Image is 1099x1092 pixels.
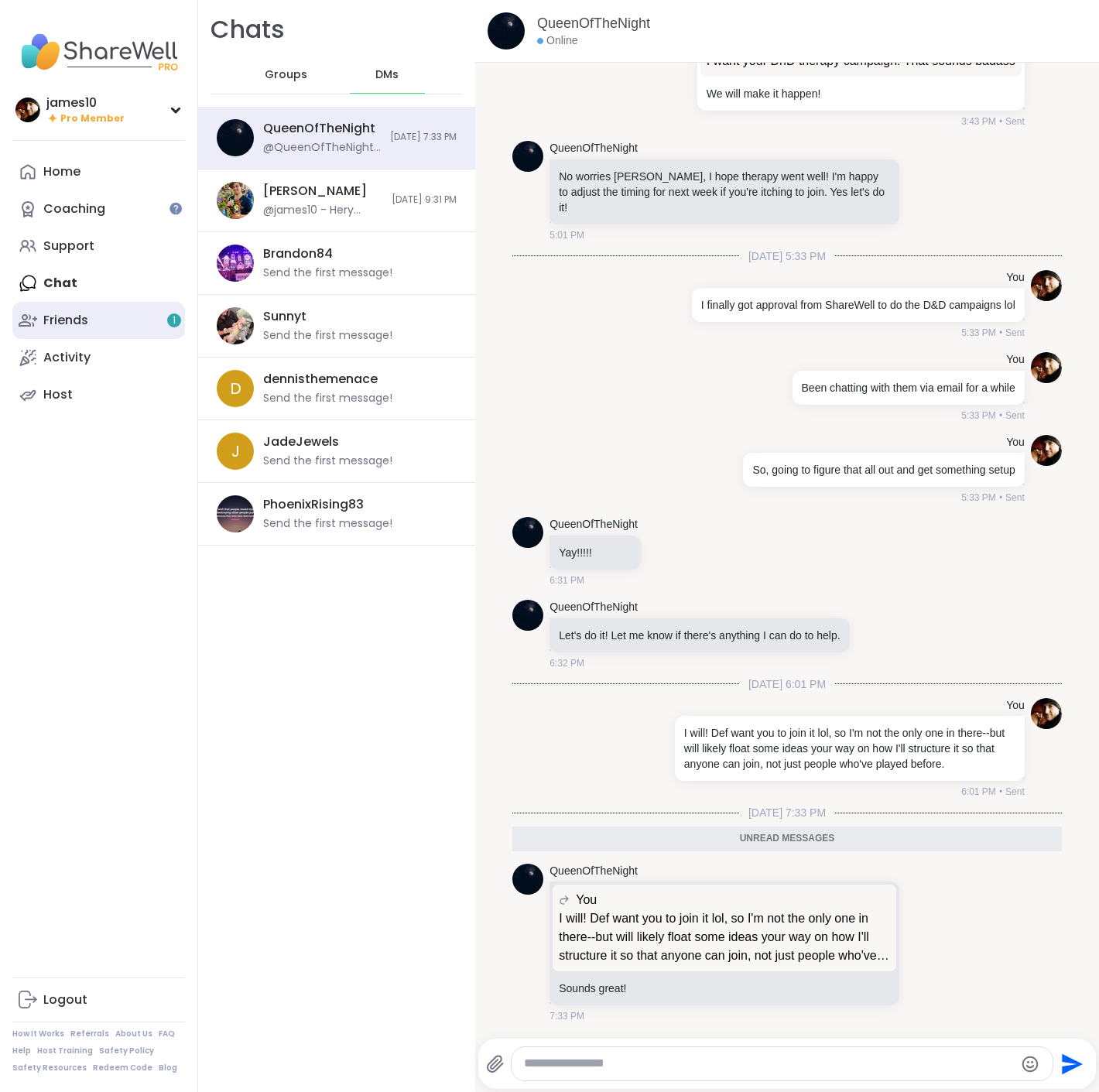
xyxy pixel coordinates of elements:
[1031,698,1062,729] img: https://sharewell-space-live.sfo3.digitaloceanspaces.com/user-generated/1a115923-387e-480f-9c1a-1...
[43,991,87,1008] div: Logout
[739,676,835,692] span: [DATE] 6:01 PM
[263,265,392,281] div: Send the first message!
[115,1029,152,1039] a: About Us
[1005,785,1025,799] span: Sent
[217,495,254,532] img: https://sharewell-space-live.sfo3.digitaloceanspaces.com/user-generated/603f1f02-93ca-4187-be66-9...
[512,141,543,172] img: https://sharewell-space-live.sfo3.digitaloceanspaces.com/user-generated/d7277878-0de6-43a2-a937-4...
[263,245,333,262] div: Brandon84
[802,380,1015,395] p: Been chatting with them via email for a while
[549,1009,584,1023] span: 7:33 PM
[12,228,185,265] a: Support
[230,377,241,400] span: d
[1006,270,1025,286] h4: You
[263,203,382,218] div: @james10 - Hery man! Hope you're doing well. You ever get that laptop fixed? No rush or timeline-...
[1031,352,1062,383] img: https://sharewell-space-live.sfo3.digitaloceanspaces.com/user-generated/1a115923-387e-480f-9c1a-1...
[1031,435,1062,466] img: https://sharewell-space-live.sfo3.digitaloceanspaces.com/user-generated/1a115923-387e-480f-9c1a-1...
[549,656,584,670] span: 6:32 PM
[12,190,185,228] a: Coaching
[60,112,125,125] span: Pro Member
[684,725,1015,772] p: I will! Def want you to join it lol, so I'm not the only one in there--but will likely float some...
[263,328,392,344] div: Send the first message!
[559,169,890,215] p: No worries [PERSON_NAME], I hope therapy went well! I'm happy to adjust the timing for next week ...
[263,120,375,137] div: QueenOfTheNight
[43,349,91,366] div: Activity
[559,981,890,996] p: Sounds great!
[961,326,996,340] span: 5:33 PM
[265,67,307,83] span: Groups
[576,891,597,909] span: You
[961,491,996,505] span: 5:33 PM
[159,1029,175,1039] a: FAQ
[512,827,1062,851] div: Unread messages
[961,785,996,799] span: 6:01 PM
[263,391,392,406] div: Send the first message!
[12,376,185,413] a: Host
[263,183,367,200] div: [PERSON_NAME]
[752,462,1015,478] p: So, going to figure that all out and get something setup
[1005,409,1025,423] span: Sent
[512,517,543,548] img: https://sharewell-space-live.sfo3.digitaloceanspaces.com/user-generated/d7277878-0de6-43a2-a937-4...
[537,14,650,33] a: QueenOfTheNight
[43,386,73,403] div: Host
[263,433,339,450] div: JadeJewels
[559,545,632,560] p: Yay!!!!!
[701,297,1015,313] p: I finally got approval from ShareWell to do the D&D campaigns lol
[375,67,399,83] span: DMs
[217,182,254,219] img: https://sharewell-space-live.sfo3.digitaloceanspaces.com/user-generated/7a67f8cc-3358-430c-9cac-6...
[43,200,105,217] div: Coaching
[231,440,240,463] span: J
[549,517,638,532] a: QueenOfTheNight
[549,141,638,156] a: QueenOfTheNight
[12,302,185,339] a: Friends1
[12,25,185,79] img: ShareWell Nav Logo
[1021,1055,1039,1073] button: Emoji picker
[961,115,996,128] span: 3:43 PM
[99,1046,154,1056] a: Safety Policy
[169,202,182,214] iframe: Spotlight
[1006,698,1025,714] h4: You
[263,454,392,469] div: Send the first message!
[217,119,254,156] img: https://sharewell-space-live.sfo3.digitaloceanspaces.com/user-generated/d7277878-0de6-43a2-a937-4...
[999,409,1002,423] span: •
[217,307,254,344] img: https://sharewell-space-live.sfo3.digitaloceanspaces.com/user-generated/81ace702-265a-4776-a74a-6...
[549,864,638,879] a: QueenOfTheNight
[70,1029,109,1039] a: Referrals
[217,245,254,282] img: https://sharewell-space-live.sfo3.digitaloceanspaces.com/user-generated/fdc651fc-f3db-4874-9fa7-0...
[390,131,457,144] span: [DATE] 7:33 PM
[1006,352,1025,368] h4: You
[512,864,543,895] img: https://sharewell-space-live.sfo3.digitaloceanspaces.com/user-generated/d7277878-0de6-43a2-a937-4...
[43,238,94,255] div: Support
[999,491,1002,505] span: •
[173,314,176,327] span: 1
[1005,115,1025,128] span: Sent
[12,981,185,1018] a: Logout
[263,516,392,532] div: Send the first message!
[537,33,577,49] div: Online
[263,371,378,388] div: dennisthemenace
[739,248,835,264] span: [DATE] 5:33 PM
[46,94,125,111] div: james10
[549,228,584,242] span: 5:01 PM
[1005,491,1025,505] span: Sent
[559,628,840,643] p: Let's do it! Let me know if there's anything I can do to help.
[43,312,88,329] div: Friends
[1053,1046,1088,1081] button: Send
[1006,435,1025,450] h4: You
[15,98,40,122] img: james10
[12,1029,64,1039] a: How It Works
[263,140,381,156] div: @QueenOfTheNight - Sounds great!
[488,12,525,50] img: https://sharewell-space-live.sfo3.digitaloceanspaces.com/user-generated/d7277878-0de6-43a2-a937-4...
[263,496,364,513] div: PhoenixRising83
[12,1046,31,1056] a: Help
[1031,270,1062,301] img: https://sharewell-space-live.sfo3.digitaloceanspaces.com/user-generated/1a115923-387e-480f-9c1a-1...
[961,409,996,423] span: 5:33 PM
[559,909,890,965] p: I will! Def want you to join it lol, so I'm not the only one in there--but will likely float some...
[93,1063,152,1073] a: Redeem Code
[999,326,1002,340] span: •
[37,1046,93,1056] a: Host Training
[549,573,584,587] span: 6:31 PM
[999,785,1002,799] span: •
[999,115,1002,128] span: •
[211,12,285,47] h1: Chats
[263,308,306,325] div: Sunnyt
